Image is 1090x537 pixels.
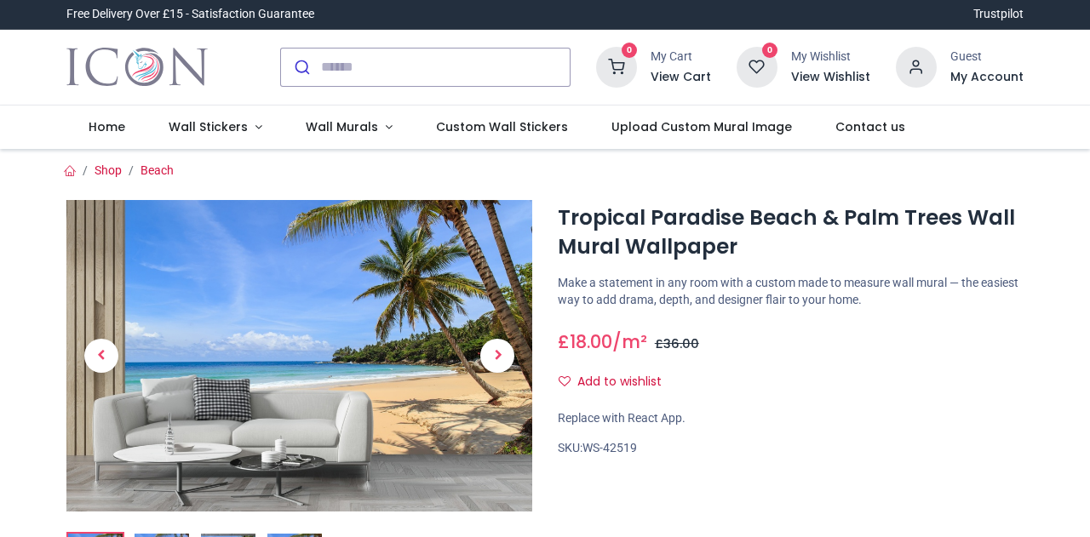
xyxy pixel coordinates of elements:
[558,368,676,397] button: Add to wishlistAdd to wishlist
[835,118,905,135] span: Contact us
[651,49,711,66] div: My Cart
[762,43,778,59] sup: 0
[582,441,637,454] span: WS-42519
[436,118,568,135] span: Custom Wall Stickers
[558,275,1024,308] p: Make a statement in any room with a custom made to measure wall mural — the easiest way to add dr...
[95,163,122,177] a: Shop
[66,43,207,91] img: Icon Wall Stickers
[281,49,321,86] button: Submit
[462,247,532,465] a: Next
[973,6,1024,23] a: Trustpilot
[737,59,777,72] a: 0
[558,440,1024,457] div: SKU:
[570,329,612,354] span: 18.00
[596,59,637,72] a: 0
[663,335,699,352] span: 36.00
[558,203,1024,262] h1: Tropical Paradise Beach & Palm Trees Wall Mural Wallpaper
[622,43,638,59] sup: 0
[66,6,314,23] div: Free Delivery Over £15 - Satisfaction Guarantee
[89,118,125,135] span: Home
[558,329,612,354] span: £
[655,335,699,352] span: £
[611,118,792,135] span: Upload Custom Mural Image
[559,375,571,387] i: Add to wishlist
[66,200,532,511] img: Tropical Paradise Beach & Palm Trees Wall Mural Wallpaper
[612,329,647,354] span: /m²
[651,69,711,86] a: View Cart
[66,43,207,91] a: Logo of Icon Wall Stickers
[950,49,1024,66] div: Guest
[950,69,1024,86] a: My Account
[84,339,118,373] span: Previous
[306,118,378,135] span: Wall Murals
[66,247,136,465] a: Previous
[284,106,414,150] a: Wall Murals
[480,339,514,373] span: Next
[169,118,248,135] span: Wall Stickers
[147,106,284,150] a: Wall Stickers
[791,49,870,66] div: My Wishlist
[791,69,870,86] a: View Wishlist
[141,163,174,177] a: Beach
[558,410,1024,427] div: Replace with React App.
